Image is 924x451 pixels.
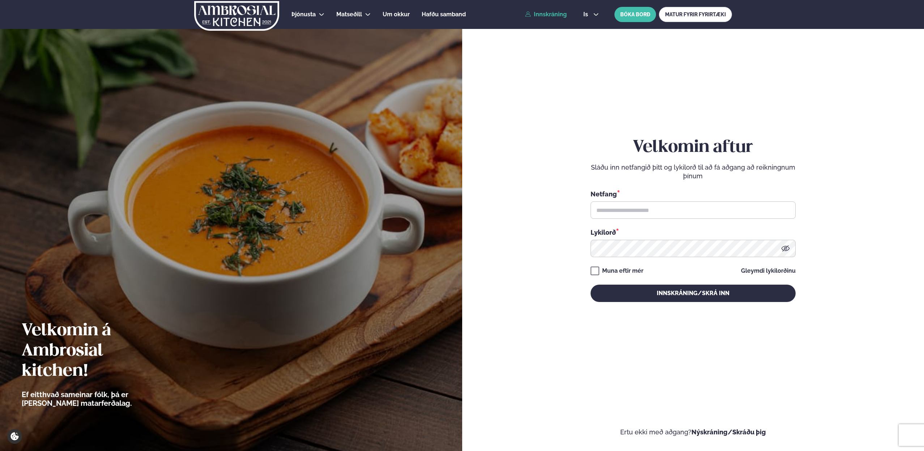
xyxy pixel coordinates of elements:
[741,268,796,274] a: Gleymdi lykilorðinu
[383,11,410,18] span: Um okkur
[22,321,172,382] h2: Velkomin á Ambrosial kitchen!
[336,10,362,19] a: Matseðill
[591,137,796,158] h2: Velkomin aftur
[614,7,656,22] button: BÓKA BORÐ
[484,428,903,437] p: Ertu ekki með aðgang?
[578,12,605,17] button: is
[525,11,567,18] a: Innskráning
[583,12,590,17] span: is
[591,163,796,180] p: Sláðu inn netfangið þitt og lykilorð til að fá aðgang að reikningnum þínum
[422,10,466,19] a: Hafðu samband
[193,1,280,31] img: logo
[291,11,316,18] span: Þjónusta
[591,285,796,302] button: Innskráning/Skrá inn
[383,10,410,19] a: Um okkur
[22,390,172,408] p: Ef eitthvað sameinar fólk, þá er [PERSON_NAME] matarferðalag.
[591,227,796,237] div: Lykilorð
[291,10,316,19] a: Þjónusta
[336,11,362,18] span: Matseðill
[591,189,796,199] div: Netfang
[691,428,766,436] a: Nýskráning/Skráðu þig
[7,429,22,444] a: Cookie settings
[659,7,732,22] a: MATUR FYRIR FYRIRTÆKI
[422,11,466,18] span: Hafðu samband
